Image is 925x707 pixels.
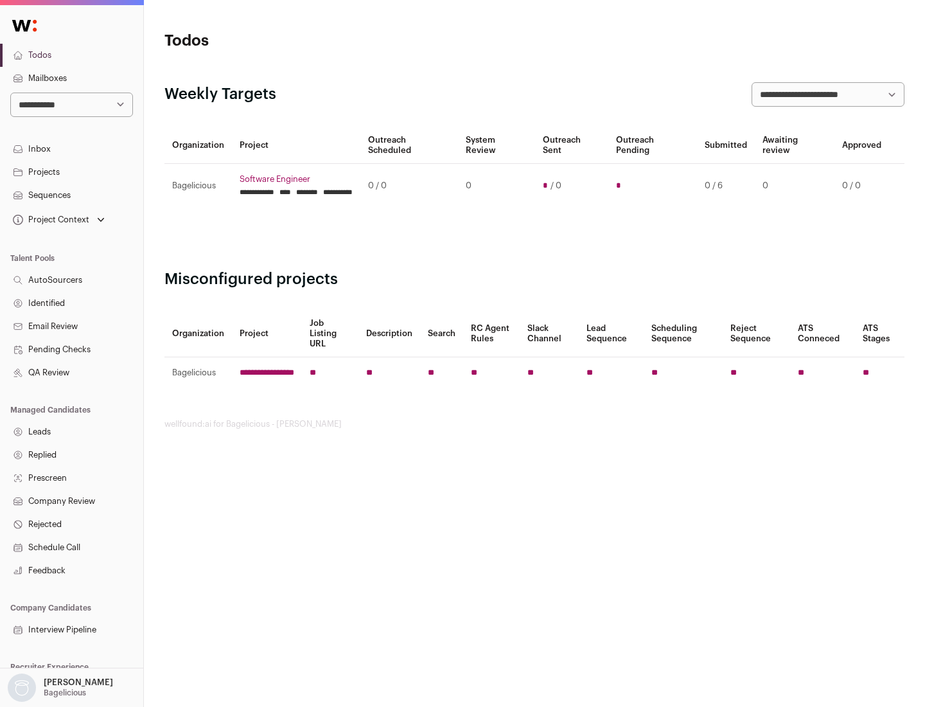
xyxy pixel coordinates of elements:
[834,164,889,208] td: 0 / 0
[535,127,609,164] th: Outreach Sent
[755,164,834,208] td: 0
[240,174,353,184] a: Software Engineer
[360,127,458,164] th: Outreach Scheduled
[164,419,904,429] footer: wellfound:ai for Bagelicious - [PERSON_NAME]
[8,674,36,702] img: nopic.png
[10,211,107,229] button: Open dropdown
[697,164,755,208] td: 0 / 6
[164,31,411,51] h1: Todos
[697,127,755,164] th: Submitted
[520,310,579,357] th: Slack Channel
[834,127,889,164] th: Approved
[420,310,463,357] th: Search
[44,688,86,698] p: Bagelicious
[164,164,232,208] td: Bagelicious
[164,357,232,389] td: Bagelicious
[790,310,854,357] th: ATS Conneced
[855,310,904,357] th: ATS Stages
[164,269,904,290] h2: Misconfigured projects
[458,164,534,208] td: 0
[232,310,302,357] th: Project
[358,310,420,357] th: Description
[644,310,723,357] th: Scheduling Sequence
[360,164,458,208] td: 0 / 0
[551,181,561,191] span: / 0
[5,674,116,702] button: Open dropdown
[608,127,696,164] th: Outreach Pending
[44,677,113,688] p: [PERSON_NAME]
[5,13,44,39] img: Wellfound
[302,310,358,357] th: Job Listing URL
[164,84,276,105] h2: Weekly Targets
[164,127,232,164] th: Organization
[164,310,232,357] th: Organization
[755,127,834,164] th: Awaiting review
[10,215,89,225] div: Project Context
[579,310,644,357] th: Lead Sequence
[232,127,360,164] th: Project
[458,127,534,164] th: System Review
[723,310,791,357] th: Reject Sequence
[463,310,519,357] th: RC Agent Rules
